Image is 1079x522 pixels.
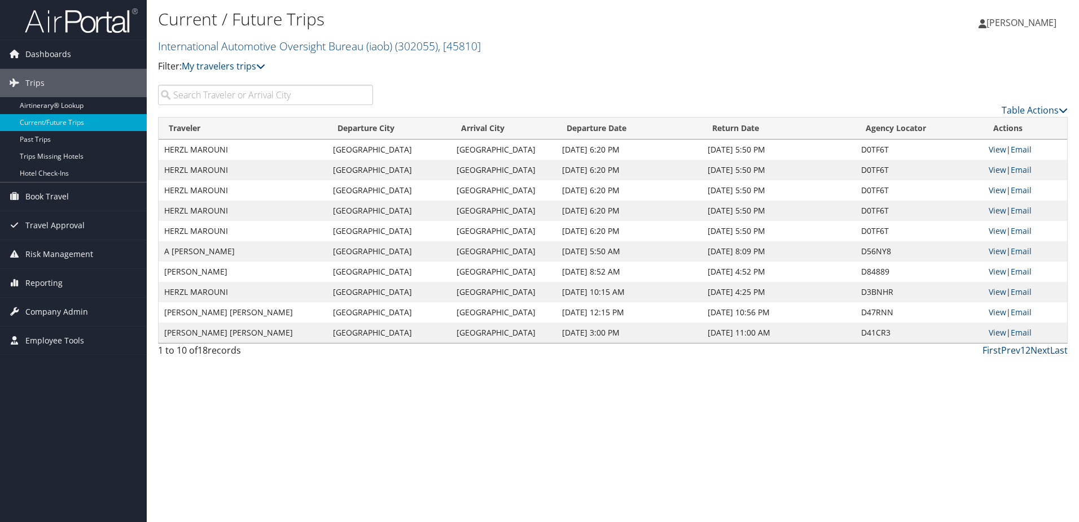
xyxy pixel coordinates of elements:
td: D0TF6T [856,160,984,180]
td: HERZL MAROUNI [159,282,327,302]
span: Employee Tools [25,327,84,355]
td: [GEOGRAPHIC_DATA] [451,241,556,262]
a: 2 [1025,344,1030,356]
td: | [983,140,1067,160]
th: Agency Locator: activate to sort column ascending [856,118,984,140]
td: | [983,241,1067,262]
span: ( 302055 ) [395,38,438,54]
td: [GEOGRAPHIC_DATA] [327,180,451,201]
th: Departure City: activate to sort column ascending [327,118,451,140]
td: [GEOGRAPHIC_DATA] [327,160,451,180]
td: D0TF6T [856,201,984,221]
a: View [989,185,1006,195]
a: International Automotive Oversight Bureau (iaob) [158,38,481,54]
span: [PERSON_NAME] [986,16,1056,29]
td: [GEOGRAPHIC_DATA] [451,282,556,302]
td: [DATE] 4:25 PM [702,282,855,302]
td: [GEOGRAPHIC_DATA] [327,302,451,323]
a: View [989,225,1006,236]
td: | [983,180,1067,201]
a: Table Actions [1002,104,1068,116]
a: View [989,266,1006,277]
a: Last [1050,344,1068,356]
th: Departure Date: activate to sort column descending [556,118,702,140]
input: Search Traveler or Arrival City [158,85,373,105]
div: 1 to 10 of records [158,343,373,363]
td: [GEOGRAPHIC_DATA] [451,262,556,282]
td: [GEOGRAPHIC_DATA] [451,140,556,160]
a: Email [1011,185,1032,195]
td: HERZL MAROUNI [159,180,327,201]
td: [GEOGRAPHIC_DATA] [451,323,556,343]
a: View [989,144,1006,155]
td: | [983,221,1067,241]
a: View [989,164,1006,175]
td: [DATE] 6:20 PM [556,180,702,201]
td: [GEOGRAPHIC_DATA] [327,221,451,241]
td: | [983,262,1067,282]
a: [PERSON_NAME] [979,6,1068,40]
th: Actions [983,118,1067,140]
a: Email [1011,286,1032,297]
td: [DATE] 10:56 PM [702,302,855,323]
td: [DATE] 5:50 PM [702,201,855,221]
td: D47RNN [856,302,984,323]
a: 1 [1020,344,1025,356]
th: Arrival City: activate to sort column ascending [451,118,556,140]
a: Next [1030,344,1050,356]
td: D0TF6T [856,140,984,160]
span: Risk Management [25,240,93,268]
td: [DATE] 5:50 PM [702,160,855,180]
td: [GEOGRAPHIC_DATA] [451,221,556,241]
td: A [PERSON_NAME] [159,241,327,262]
td: D0TF6T [856,221,984,241]
td: D3BNHR [856,282,984,302]
span: Dashboards [25,40,71,68]
a: View [989,286,1006,297]
a: View [989,327,1006,338]
a: Email [1011,266,1032,277]
a: Email [1011,144,1032,155]
td: [GEOGRAPHIC_DATA] [451,160,556,180]
span: Book Travel [25,182,69,211]
td: [DATE] 6:20 PM [556,140,702,160]
a: First [982,344,1001,356]
td: [DATE] 4:52 PM [702,262,855,282]
td: [DATE] 11:00 AM [702,323,855,343]
td: [PERSON_NAME] [159,262,327,282]
a: Email [1011,327,1032,338]
td: [GEOGRAPHIC_DATA] [327,201,451,221]
td: | [983,282,1067,302]
td: D0TF6T [856,180,984,201]
td: [DATE] 5:50 PM [702,180,855,201]
h1: Current / Future Trips [158,7,765,31]
td: [GEOGRAPHIC_DATA] [327,241,451,262]
td: D84889 [856,262,984,282]
img: airportal-logo.png [25,7,138,34]
td: | [983,323,1067,343]
a: Email [1011,246,1032,256]
a: Email [1011,307,1032,317]
td: HERZL MAROUNI [159,160,327,180]
td: [DATE] 6:20 PM [556,201,702,221]
td: [PERSON_NAME] [PERSON_NAME] [159,323,327,343]
a: Prev [1001,344,1020,356]
a: View [989,307,1006,317]
span: 18 [198,344,208,356]
td: HERZL MAROUNI [159,221,327,241]
td: HERZL MAROUNI [159,140,327,160]
p: Filter: [158,59,765,74]
span: Reporting [25,269,63,297]
a: View [989,205,1006,216]
span: , [ 45810 ] [438,38,481,54]
td: [GEOGRAPHIC_DATA] [327,262,451,282]
td: [DATE] 12:15 PM [556,302,702,323]
td: [GEOGRAPHIC_DATA] [327,282,451,302]
td: [DATE] 6:20 PM [556,221,702,241]
td: [DATE] 5:50 PM [702,140,855,160]
td: [GEOGRAPHIC_DATA] [451,302,556,323]
td: [DATE] 3:00 PM [556,323,702,343]
td: [GEOGRAPHIC_DATA] [327,323,451,343]
a: View [989,246,1006,256]
span: Trips [25,69,45,97]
